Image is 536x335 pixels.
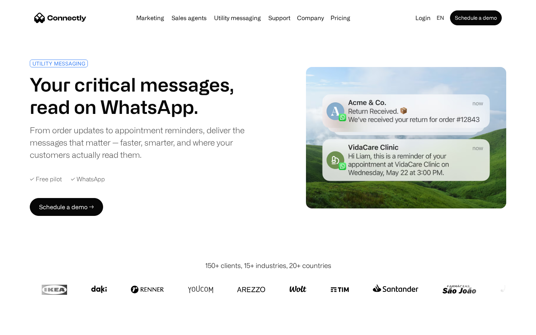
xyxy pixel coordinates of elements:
div: ✓ Free pilot [30,176,62,183]
aside: Language selected: English [7,321,45,332]
h1: Your critical messages, read on WhatsApp. [30,73,265,118]
a: Schedule a demo [450,10,502,25]
div: ✓ WhatsApp [71,176,105,183]
a: Support [265,15,293,21]
ul: Language list [15,322,45,332]
a: Marketing [133,15,167,21]
a: Utility messaging [211,15,264,21]
div: 150+ clients, 15+ industries, 20+ countries [205,261,331,271]
a: Schedule a demo → [30,198,103,216]
div: en [437,13,444,23]
div: UTILITY MESSAGING [32,61,85,66]
a: Login [412,13,434,23]
div: From order updates to appointment reminders, deliver the messages that matter — faster, smarter, ... [30,124,265,161]
a: Sales agents [169,15,210,21]
div: Company [297,13,324,23]
a: Pricing [328,15,353,21]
